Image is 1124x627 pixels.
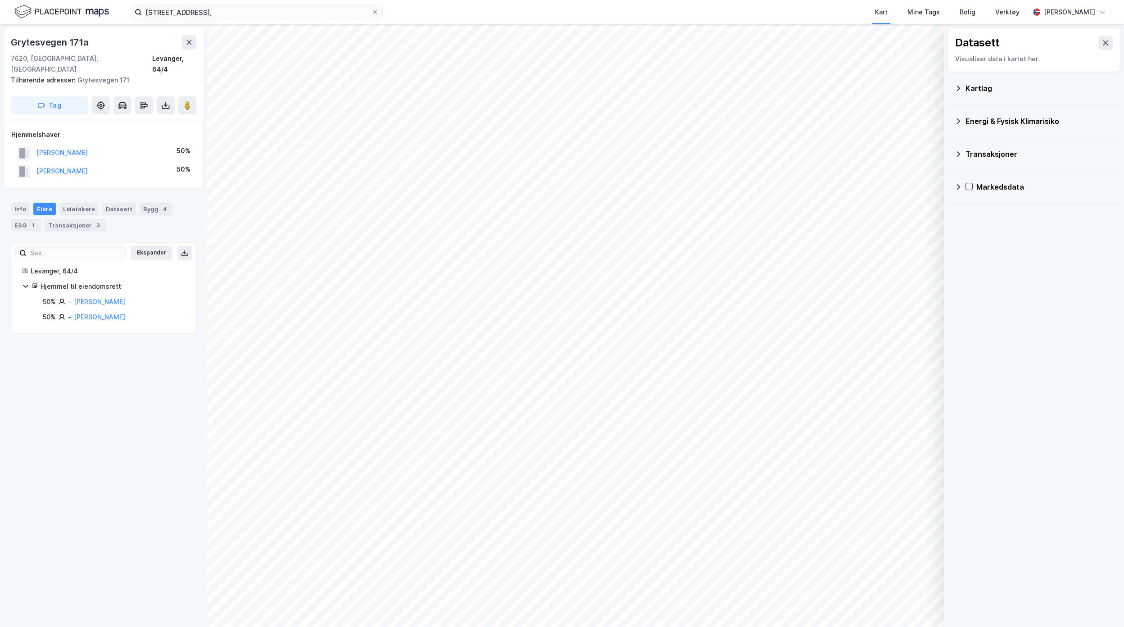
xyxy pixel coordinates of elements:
div: Grytesvegen 171a [11,35,91,50]
div: ESG [11,219,41,232]
div: Kontrollprogram for chat [1079,584,1124,627]
div: Levanger, 64/4 [152,53,196,75]
div: 4 [160,204,169,214]
a: [PERSON_NAME] [74,313,125,321]
div: Hjemmel til eiendomsrett [41,281,185,292]
div: 50% [177,164,190,175]
div: Levanger, 64/4 [31,266,185,277]
div: Transaksjoner [965,149,1113,159]
div: Transaksjoner [45,219,106,232]
div: 50% [43,312,56,323]
div: Datasett [102,203,136,215]
div: Visualiser data i kartet her. [955,54,1113,64]
div: Info [11,203,30,215]
div: 1 [28,221,37,230]
div: - [68,296,71,307]
div: Grytesvegen 171 [11,75,189,86]
div: Energi & Fysisk Klimarisiko [965,116,1113,127]
div: Datasett [955,36,1000,50]
div: Bolig [960,7,975,18]
div: - [68,312,71,323]
div: 3 [94,221,103,230]
input: Søk [27,246,125,260]
div: Verktøy [995,7,1020,18]
div: Bygg [140,203,173,215]
div: Kartlag [965,83,1113,94]
a: [PERSON_NAME] [74,298,125,305]
span: Tilhørende adresser: [11,76,77,84]
button: Tag [11,96,88,114]
div: Leietakere [59,203,99,215]
div: Markedsdata [976,182,1113,192]
div: 50% [177,145,190,156]
div: 7620, [GEOGRAPHIC_DATA], [GEOGRAPHIC_DATA] [11,53,152,75]
div: Eiere [33,203,56,215]
div: 50% [43,296,56,307]
div: [PERSON_NAME] [1044,7,1095,18]
div: Hjemmelshaver [11,129,196,140]
iframe: Chat Widget [1079,584,1124,627]
input: Søk på adresse, matrikkel, gårdeiere, leietakere eller personer [142,5,372,19]
img: logo.f888ab2527a4732fd821a326f86c7f29.svg [14,4,109,20]
button: Ekspander [131,246,172,260]
div: Mine Tags [907,7,940,18]
div: Kart [875,7,888,18]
